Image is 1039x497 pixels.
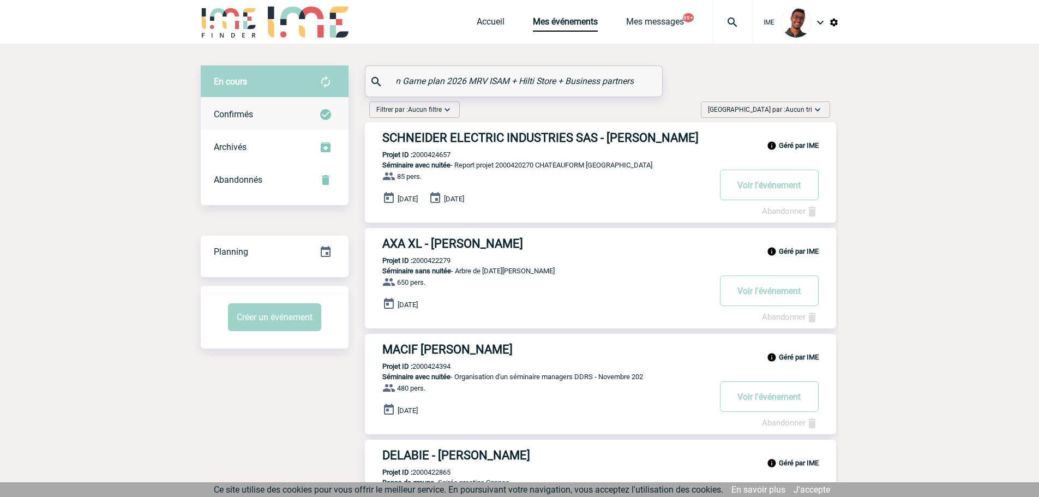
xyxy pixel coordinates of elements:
div: Retrouvez ici tous les événements que vous avez décidé d'archiver [201,131,349,164]
span: Abandonnés [214,175,262,185]
b: Projet ID : [382,362,412,370]
p: 2000424394 [365,362,451,370]
span: Séminaire avec nuitée [382,161,451,169]
span: Séminaire sans nuitée [382,267,451,275]
p: - Report projet 2000420270 CHATEAUFORM [GEOGRAPHIC_DATA] [365,161,710,169]
h3: MACIF [PERSON_NAME] [382,343,710,356]
a: Abandonner [762,206,819,216]
a: Accueil [477,16,505,32]
p: - Organisation d'un séminaire managers DDRS - Novembre 202 [365,373,710,381]
span: 480 pers. [397,384,425,392]
span: Confirmés [214,109,253,119]
p: - Soirée prestige Cannes [365,478,710,487]
span: [DATE] [398,195,418,203]
button: Voir l'événement [720,170,819,200]
a: J'accepte [794,484,830,495]
b: Géré par IME [779,459,819,467]
a: Planning [201,235,349,267]
div: Retrouvez ici tous vos événements annulés [201,164,349,196]
b: Projet ID : [382,256,412,265]
span: [DATE] [398,406,418,415]
a: En savoir plus [731,484,785,495]
span: Aucun tri [785,106,812,113]
h3: AXA XL - [PERSON_NAME] [382,237,710,250]
p: 2000422865 [365,468,451,476]
span: Aucun filtre [408,106,442,113]
img: info_black_24dp.svg [767,458,777,468]
img: 124970-0.jpg [781,7,812,38]
span: Séminaire avec nuitée [382,373,451,381]
img: baseline_expand_more_white_24dp-b.png [442,104,453,115]
span: [DATE] [398,301,418,309]
button: Voir l'événement [720,276,819,306]
a: MACIF [PERSON_NAME] [365,343,836,356]
h3: SCHNEIDER ELECTRIC INDUSTRIES SAS - [PERSON_NAME] [382,131,710,145]
span: [GEOGRAPHIC_DATA] par : [708,104,812,115]
img: IME-Finder [201,7,257,38]
span: Archivés [214,142,247,152]
span: IME [764,19,774,26]
span: 85 pers. [397,172,422,181]
span: [DATE] [444,195,464,203]
b: Projet ID : [382,468,412,476]
b: Géré par IME [779,353,819,361]
button: Créer un événement [228,303,321,331]
span: Repas de groupe [382,478,434,487]
input: Rechercher un événement par son nom [394,73,636,89]
button: 99+ [683,13,694,22]
a: Abandonner [762,312,819,322]
b: Projet ID : [382,151,412,159]
a: DELABIE - [PERSON_NAME] [365,448,836,462]
p: 2000422279 [365,256,451,265]
a: SCHNEIDER ELECTRIC INDUSTRIES SAS - [PERSON_NAME] [365,131,836,145]
a: AXA XL - [PERSON_NAME] [365,237,836,250]
img: info_black_24dp.svg [767,141,777,151]
p: 2000424657 [365,151,451,159]
div: Retrouvez ici tous vos événements organisés par date et état d'avancement [201,236,349,268]
span: Ce site utilise des cookies pour vous offrir le meilleur service. En poursuivant votre navigation... [214,484,723,495]
span: Filtrer par : [376,104,442,115]
img: info_black_24dp.svg [767,247,777,256]
button: Voir l'événement [720,381,819,412]
a: Mes événements [533,16,598,32]
h3: DELABIE - [PERSON_NAME] [382,448,710,462]
b: Géré par IME [779,141,819,149]
div: Retrouvez ici tous vos évènements avant confirmation [201,65,349,98]
img: baseline_expand_more_white_24dp-b.png [812,104,823,115]
p: - Arbre de [DATE][PERSON_NAME] [365,267,710,275]
a: Abandonner [762,418,819,428]
span: En cours [214,76,247,87]
span: Planning [214,247,248,257]
span: 650 pers. [397,278,425,286]
b: Géré par IME [779,247,819,255]
a: Mes messages [626,16,684,32]
img: info_black_24dp.svg [767,352,777,362]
